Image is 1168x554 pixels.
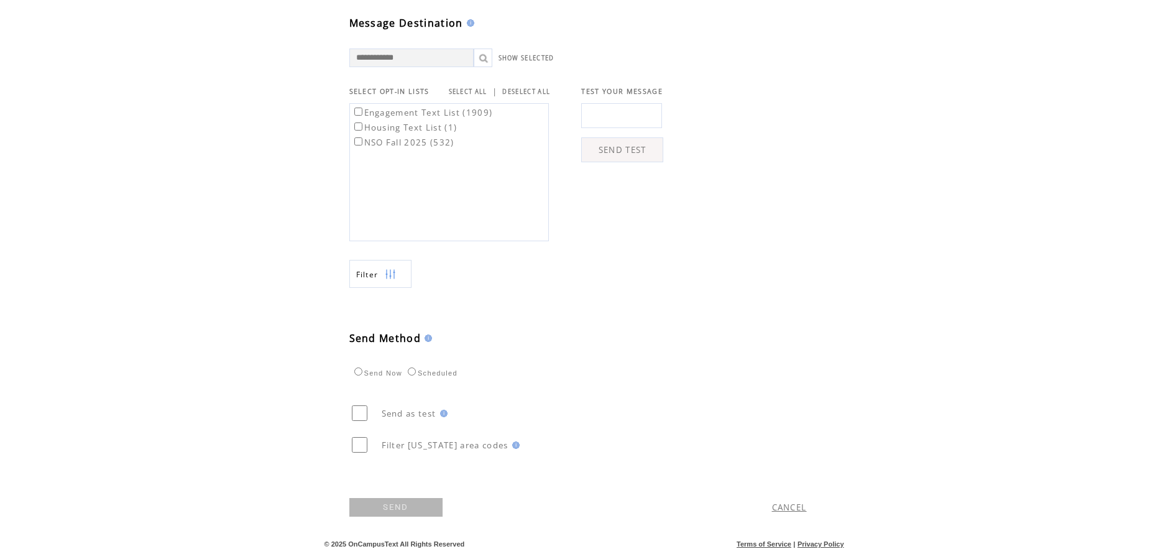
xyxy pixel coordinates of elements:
[356,269,379,280] span: Show filters
[354,367,362,376] input: Send Now
[408,367,416,376] input: Scheduled
[492,86,497,97] span: |
[354,137,362,145] input: NSO Fall 2025 (532)
[349,260,412,288] a: Filter
[421,335,432,342] img: help.gif
[436,410,448,417] img: help.gif
[354,122,362,131] input: Housing Text List (1)
[349,331,421,345] span: Send Method
[405,369,458,377] label: Scheduled
[798,540,844,548] a: Privacy Policy
[581,137,663,162] a: SEND TEST
[499,54,554,62] a: SHOW SELECTED
[449,88,487,96] a: SELECT ALL
[463,19,474,27] img: help.gif
[352,122,458,133] label: Housing Text List (1)
[352,107,493,118] label: Engagement Text List (1909)
[351,369,402,377] label: Send Now
[385,261,396,289] img: filters.png
[349,498,443,517] a: SEND
[382,408,436,419] span: Send as test
[349,87,430,96] span: SELECT OPT-IN LISTS
[772,502,807,513] a: CANCEL
[354,108,362,116] input: Engagement Text List (1909)
[737,540,791,548] a: Terms of Service
[508,441,520,449] img: help.gif
[793,540,795,548] span: |
[502,88,550,96] a: DESELECT ALL
[581,87,663,96] span: TEST YOUR MESSAGE
[349,16,463,30] span: Message Destination
[352,137,454,148] label: NSO Fall 2025 (532)
[382,440,508,451] span: Filter [US_STATE] area codes
[324,540,465,548] span: © 2025 OnCampusText All Rights Reserved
